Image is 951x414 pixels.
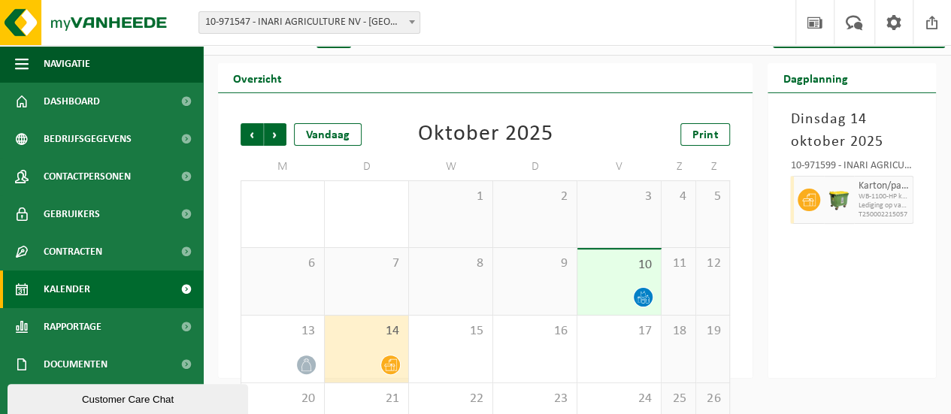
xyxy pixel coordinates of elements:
[416,391,485,407] span: 22
[249,391,316,407] span: 20
[44,270,90,308] span: Kalender
[416,255,485,272] span: 8
[44,346,108,383] span: Documenten
[416,323,485,340] span: 15
[585,189,653,205] span: 3
[44,83,100,120] span: Dashboard
[585,391,653,407] span: 24
[44,233,102,270] span: Contracten
[44,45,90,83] span: Navigatie
[249,255,316,272] span: 6
[501,391,569,407] span: 23
[577,153,662,180] td: V
[409,153,493,180] td: W
[501,255,569,272] span: 9
[332,255,401,272] span: 7
[264,123,286,146] span: Volgende
[501,189,569,205] span: 2
[680,123,730,146] a: Print
[669,189,688,205] span: 4
[44,158,131,195] span: Contactpersonen
[696,153,731,180] td: Z
[704,391,722,407] span: 26
[790,161,913,176] div: 10-971599 - INARI AGRICULTURE NV - [GEOGRAPHIC_DATA]
[828,189,850,211] img: WB-1100-HPE-GN-50
[704,255,722,272] span: 12
[669,323,688,340] span: 18
[692,129,718,141] span: Print
[662,153,696,180] td: Z
[858,192,909,201] span: WB-1100-HP karton/papier, los (bedrijven)
[325,153,409,180] td: D
[669,391,688,407] span: 25
[44,195,100,233] span: Gebruikers
[294,123,362,146] div: Vandaag
[44,308,101,346] span: Rapportage
[332,391,401,407] span: 21
[501,323,569,340] span: 16
[8,381,251,414] iframe: chat widget
[493,153,577,180] td: D
[332,323,401,340] span: 14
[416,189,485,205] span: 1
[669,255,688,272] span: 11
[198,11,420,34] span: 10-971547 - INARI AGRICULTURE NV - DEINZE
[585,257,653,273] span: 10
[199,12,419,33] span: 10-971547 - INARI AGRICULTURE NV - DEINZE
[585,323,653,340] span: 17
[768,63,862,92] h2: Dagplanning
[418,123,553,146] div: Oktober 2025
[704,189,722,205] span: 5
[790,108,913,153] h3: Dinsdag 14 oktober 2025
[704,323,722,340] span: 19
[241,153,325,180] td: M
[218,63,297,92] h2: Overzicht
[241,123,263,146] span: Vorige
[858,210,909,219] span: T250002215057
[249,323,316,340] span: 13
[44,120,132,158] span: Bedrijfsgegevens
[858,180,909,192] span: Karton/papier, los (bedrijven)
[858,201,909,210] span: Lediging op vaste frequentie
